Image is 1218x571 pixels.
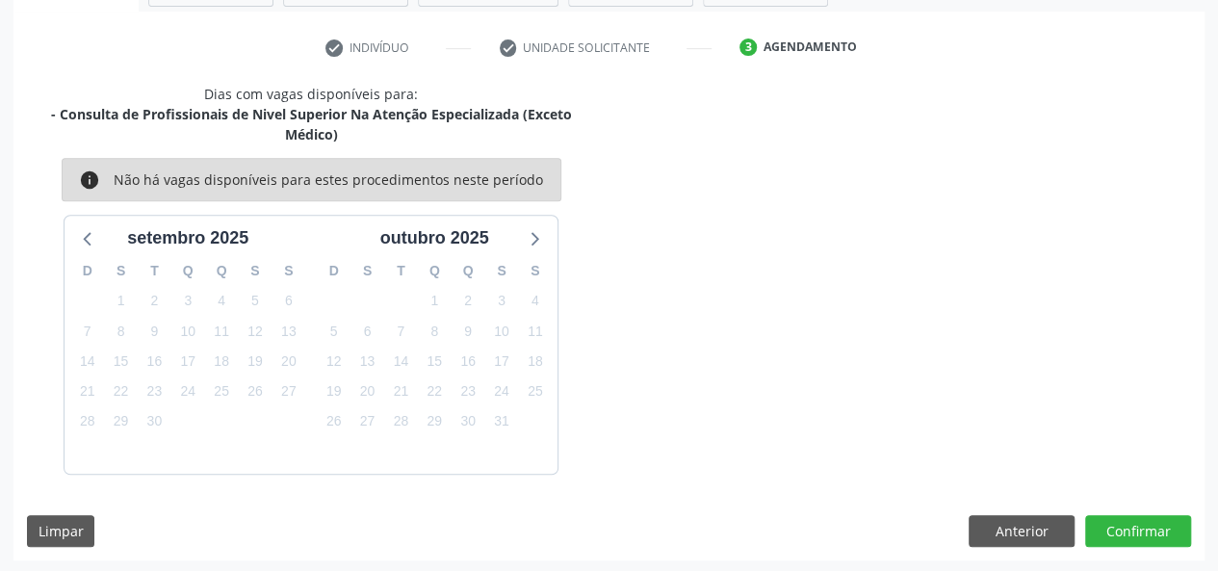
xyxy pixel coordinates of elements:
[27,104,596,144] div: - Consulta de Profissionais de Nivel Superior Na Atenção Especializada (Exceto Médico)
[275,318,302,345] span: sábado, 13 de setembro de 2025
[350,256,384,286] div: S
[1085,515,1191,548] button: Confirmar
[488,288,515,315] span: sexta-feira, 3 de outubro de 2025
[522,348,549,375] span: sábado, 18 de outubro de 2025
[321,348,348,375] span: domingo, 12 de outubro de 2025
[208,318,235,345] span: quinta-feira, 11 de setembro de 2025
[387,408,414,435] span: terça-feira, 28 de outubro de 2025
[114,169,543,191] div: Não há vagas disponíveis para estes procedimentos neste período
[119,225,256,251] div: setembro 2025
[421,288,448,315] span: quarta-feira, 1 de outubro de 2025
[208,348,235,375] span: quinta-feira, 18 de setembro de 2025
[321,318,348,345] span: domingo, 5 de outubro de 2025
[141,408,168,435] span: terça-feira, 30 de setembro de 2025
[74,348,101,375] span: domingo, 14 de setembro de 2025
[488,408,515,435] span: sexta-feira, 31 de outubro de 2025
[141,318,168,345] span: terça-feira, 9 de setembro de 2025
[70,256,104,286] div: D
[208,288,235,315] span: quinta-feira, 4 de setembro de 2025
[454,378,481,405] span: quinta-feira, 23 de outubro de 2025
[242,378,269,405] span: sexta-feira, 26 de setembro de 2025
[454,288,481,315] span: quinta-feira, 2 de outubro de 2025
[488,318,515,345] span: sexta-feira, 10 de outubro de 2025
[387,348,414,375] span: terça-feira, 14 de outubro de 2025
[739,39,757,56] div: 3
[454,408,481,435] span: quinta-feira, 30 de outubro de 2025
[275,378,302,405] span: sábado, 27 de setembro de 2025
[275,348,302,375] span: sábado, 20 de setembro de 2025
[74,408,101,435] span: domingo, 28 de setembro de 2025
[141,348,168,375] span: terça-feira, 16 de setembro de 2025
[108,318,135,345] span: segunda-feira, 8 de setembro de 2025
[205,256,239,286] div: Q
[317,256,350,286] div: D
[321,408,348,435] span: domingo, 26 de outubro de 2025
[104,256,138,286] div: S
[242,348,269,375] span: sexta-feira, 19 de setembro de 2025
[373,225,497,251] div: outubro 2025
[522,318,549,345] span: sábado, 11 de outubro de 2025
[108,378,135,405] span: segunda-feira, 22 de setembro de 2025
[387,378,414,405] span: terça-feira, 21 de outubro de 2025
[354,348,381,375] span: segunda-feira, 13 de outubro de 2025
[108,408,135,435] span: segunda-feira, 29 de setembro de 2025
[74,378,101,405] span: domingo, 21 de setembro de 2025
[387,318,414,345] span: terça-feira, 7 de outubro de 2025
[275,288,302,315] span: sábado, 6 de setembro de 2025
[488,348,515,375] span: sexta-feira, 17 de outubro de 2025
[454,318,481,345] span: quinta-feira, 9 de outubro de 2025
[354,378,381,405] span: segunda-feira, 20 de outubro de 2025
[174,348,201,375] span: quarta-feira, 17 de setembro de 2025
[488,378,515,405] span: sexta-feira, 24 de outubro de 2025
[421,348,448,375] span: quarta-feira, 15 de outubro de 2025
[454,348,481,375] span: quinta-feira, 16 de outubro de 2025
[141,378,168,405] span: terça-feira, 23 de setembro de 2025
[141,288,168,315] span: terça-feira, 2 de setembro de 2025
[354,408,381,435] span: segunda-feira, 27 de outubro de 2025
[421,378,448,405] span: quarta-feira, 22 de outubro de 2025
[174,318,201,345] span: quarta-feira, 10 de setembro de 2025
[239,256,272,286] div: S
[108,348,135,375] span: segunda-feira, 15 de setembro de 2025
[208,378,235,405] span: quinta-feira, 25 de setembro de 2025
[452,256,485,286] div: Q
[27,84,596,144] div: Dias com vagas disponíveis para:
[969,515,1075,548] button: Anterior
[421,318,448,345] span: quarta-feira, 8 de outubro de 2025
[138,256,171,286] div: T
[242,288,269,315] span: sexta-feira, 5 de setembro de 2025
[321,378,348,405] span: domingo, 19 de outubro de 2025
[74,318,101,345] span: domingo, 7 de setembro de 2025
[174,378,201,405] span: quarta-feira, 24 de setembro de 2025
[485,256,519,286] div: S
[421,408,448,435] span: quarta-feira, 29 de outubro de 2025
[171,256,205,286] div: Q
[79,169,100,191] i: info
[518,256,552,286] div: S
[354,318,381,345] span: segunda-feira, 6 de outubro de 2025
[522,288,549,315] span: sábado, 4 de outubro de 2025
[764,39,857,56] div: Agendamento
[108,288,135,315] span: segunda-feira, 1 de setembro de 2025
[272,256,305,286] div: S
[384,256,418,286] div: T
[522,378,549,405] span: sábado, 25 de outubro de 2025
[174,288,201,315] span: quarta-feira, 3 de setembro de 2025
[418,256,452,286] div: Q
[242,318,269,345] span: sexta-feira, 12 de setembro de 2025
